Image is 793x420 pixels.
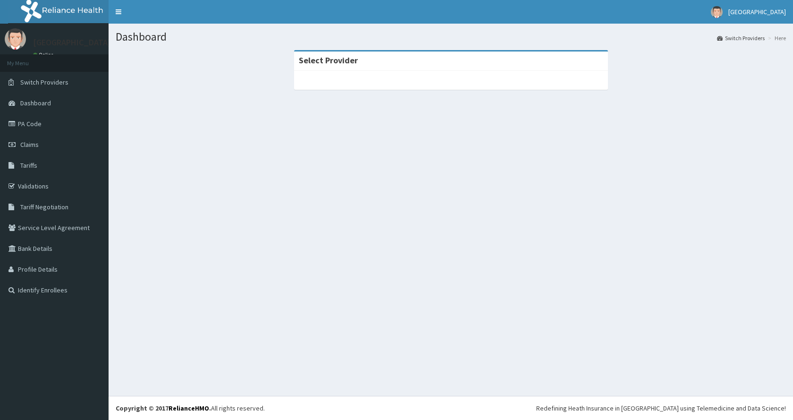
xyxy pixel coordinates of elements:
[766,34,786,42] li: Here
[20,161,37,170] span: Tariffs
[20,78,68,86] span: Switch Providers
[33,51,56,58] a: Online
[717,34,765,42] a: Switch Providers
[711,6,723,18] img: User Image
[20,99,51,107] span: Dashboard
[116,31,786,43] h1: Dashboard
[728,8,786,16] span: [GEOGRAPHIC_DATA]
[20,140,39,149] span: Claims
[109,396,793,420] footer: All rights reserved.
[5,28,26,50] img: User Image
[116,404,211,412] strong: Copyright © 2017 .
[536,403,786,413] div: Redefining Heath Insurance in [GEOGRAPHIC_DATA] using Telemedicine and Data Science!
[169,404,209,412] a: RelianceHMO
[299,55,358,66] strong: Select Provider
[20,203,68,211] span: Tariff Negotiation
[33,38,111,47] p: [GEOGRAPHIC_DATA]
